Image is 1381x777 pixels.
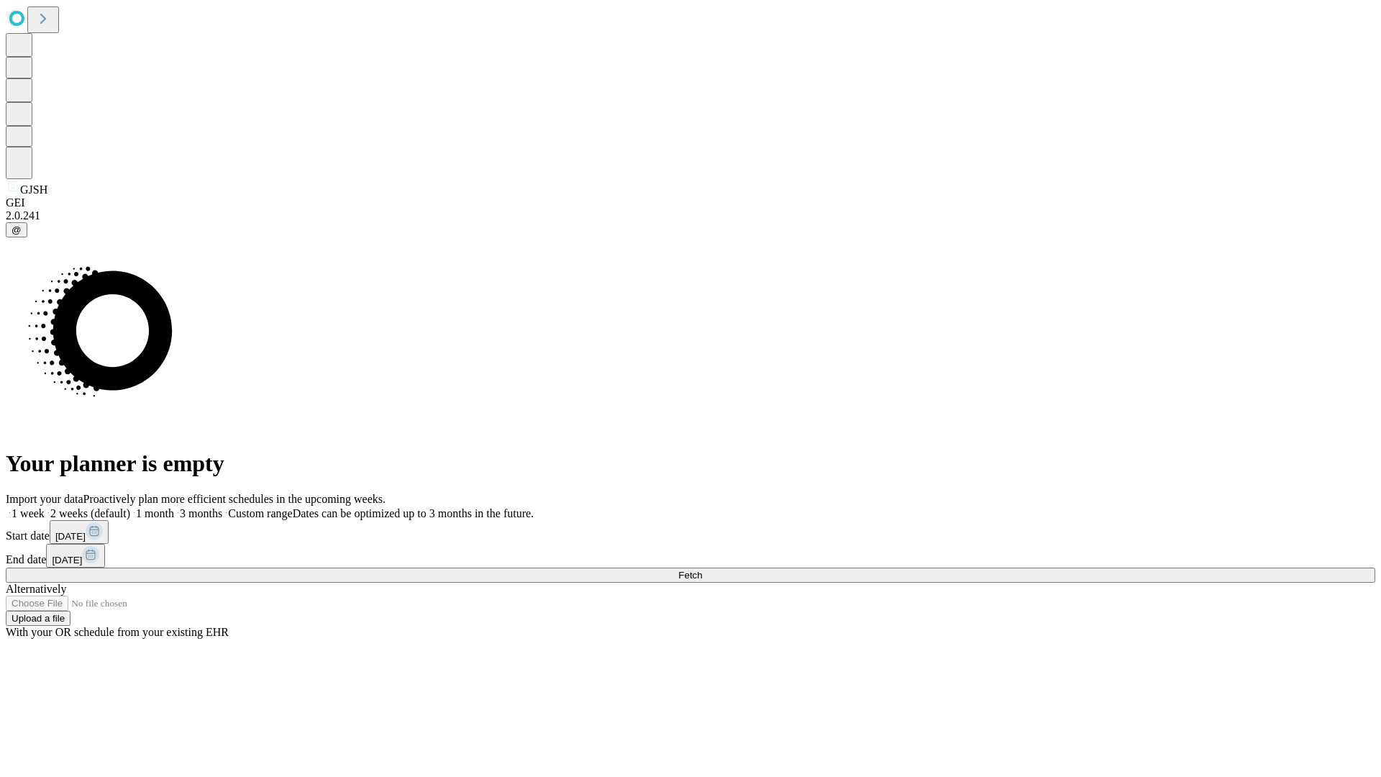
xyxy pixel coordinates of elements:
span: 2 weeks (default) [50,507,130,519]
h1: Your planner is empty [6,450,1375,477]
span: Import your data [6,493,83,505]
div: 2.0.241 [6,209,1375,222]
span: With your OR schedule from your existing EHR [6,626,229,638]
div: End date [6,544,1375,568]
div: GEI [6,196,1375,209]
div: Start date [6,520,1375,544]
span: [DATE] [52,555,82,565]
span: @ [12,224,22,235]
span: Fetch [678,570,702,581]
span: Alternatively [6,583,66,595]
button: [DATE] [46,544,105,568]
button: Fetch [6,568,1375,583]
span: 1 month [136,507,174,519]
span: GJSH [20,183,47,196]
span: Dates can be optimized up to 3 months in the future. [293,507,534,519]
span: 1 week [12,507,45,519]
button: @ [6,222,27,237]
span: Proactively plan more efficient schedules in the upcoming weeks. [83,493,386,505]
button: Upload a file [6,611,70,626]
button: [DATE] [50,520,109,544]
span: 3 months [180,507,222,519]
span: [DATE] [55,531,86,542]
span: Custom range [228,507,292,519]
